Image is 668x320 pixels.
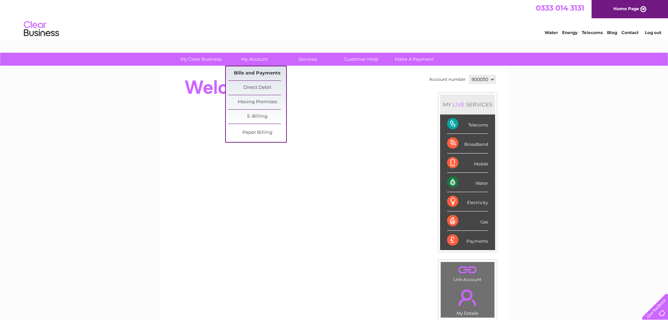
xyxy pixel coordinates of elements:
[228,81,286,95] a: Direct Debit
[440,262,495,284] td: Link Account
[447,115,488,134] div: Telecoms
[443,285,493,310] a: .
[228,95,286,109] a: Moving Premises
[447,154,488,173] div: Mobile
[385,53,443,66] a: Make A Payment
[447,173,488,192] div: Water
[447,192,488,211] div: Electricity
[545,30,558,35] a: Water
[582,30,603,35] a: Telecoms
[447,231,488,250] div: Payments
[536,4,584,12] a: 0333 014 3131
[447,211,488,231] div: Gas
[172,53,230,66] a: My Clear Business
[279,53,337,66] a: Services
[440,283,495,318] td: My Details
[228,110,286,124] a: E-Billing
[427,73,467,85] td: Account number
[228,66,286,80] a: Bills and Payments
[443,264,493,276] a: .
[225,53,283,66] a: My Account
[332,53,390,66] a: Customer Help
[228,126,286,140] a: Paper Billing
[169,4,500,34] div: Clear Business is a trading name of Verastar Limited (registered in [GEOGRAPHIC_DATA] No. 3667643...
[562,30,578,35] a: Energy
[607,30,617,35] a: Blog
[645,30,661,35] a: Log out
[451,101,466,108] div: LIVE
[447,134,488,153] div: Broadband
[440,94,495,115] div: MY SERVICES
[621,30,639,35] a: Contact
[23,18,59,40] img: logo.png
